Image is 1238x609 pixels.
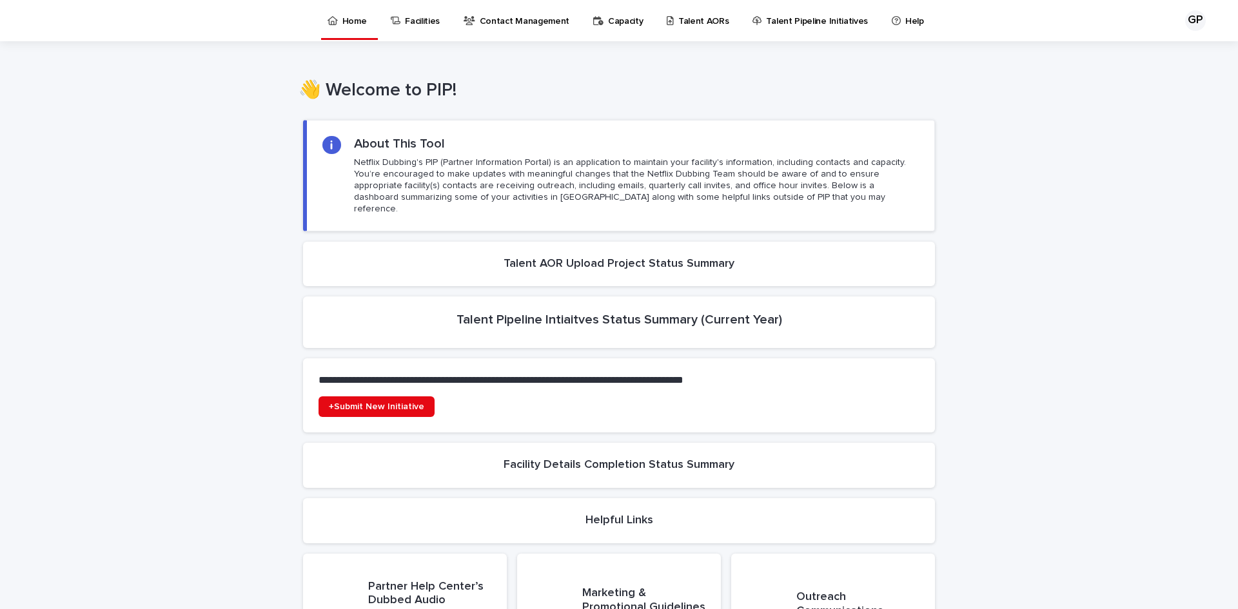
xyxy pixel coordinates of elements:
[504,257,734,271] h2: Talent AOR Upload Project Status Summary
[354,136,445,151] h2: About This Tool
[585,514,653,528] h2: Helpful Links
[354,157,919,215] p: Netflix Dubbing's PIP (Partner Information Portal) is an application to maintain your facility's ...
[319,396,435,417] a: +Submit New Initiative
[299,80,930,102] h1: 👋 Welcome to PIP!
[504,458,734,472] h2: Facility Details Completion Status Summary
[329,402,424,411] span: +Submit New Initiative
[1185,10,1206,31] div: GP
[457,312,782,327] h2: Talent Pipeline Intiaitves Status Summary (Current Year)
